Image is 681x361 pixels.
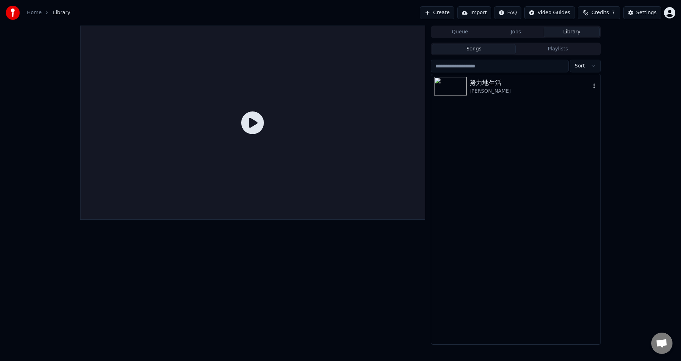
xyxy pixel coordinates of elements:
[470,88,591,95] div: [PERSON_NAME]
[651,333,672,354] a: Open chat
[636,9,657,16] div: Settings
[470,78,591,88] div: 努力地生活
[488,27,544,37] button: Jobs
[516,44,600,54] button: Playlists
[612,9,615,16] span: 7
[420,6,454,19] button: Create
[494,6,521,19] button: FAQ
[575,62,585,70] span: Sort
[432,44,516,54] button: Songs
[27,9,41,16] a: Home
[457,6,491,19] button: Import
[578,6,620,19] button: Credits7
[544,27,600,37] button: Library
[6,6,20,20] img: youka
[524,6,575,19] button: Video Guides
[27,9,70,16] nav: breadcrumb
[53,9,70,16] span: Library
[591,9,609,16] span: Credits
[623,6,661,19] button: Settings
[432,27,488,37] button: Queue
